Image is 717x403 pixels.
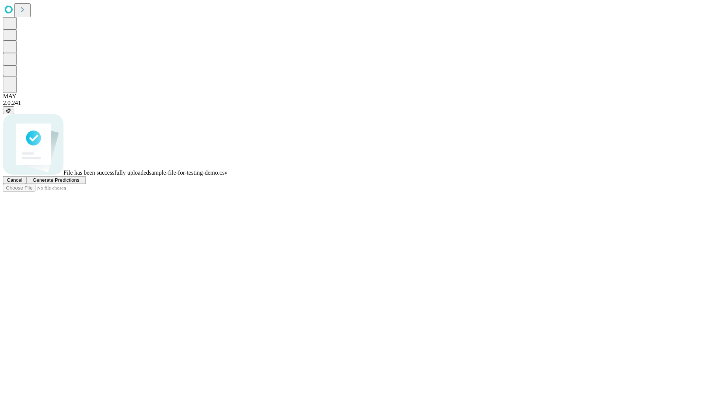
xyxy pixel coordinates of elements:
div: MAY [3,93,714,100]
span: @ [6,107,11,113]
button: @ [3,106,14,114]
span: Cancel [7,177,22,183]
button: Generate Predictions [26,176,86,184]
div: 2.0.241 [3,100,714,106]
span: sample-file-for-testing-demo.csv [149,169,227,176]
span: File has been successfully uploaded [63,169,149,176]
button: Cancel [3,176,26,184]
span: Generate Predictions [32,177,79,183]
